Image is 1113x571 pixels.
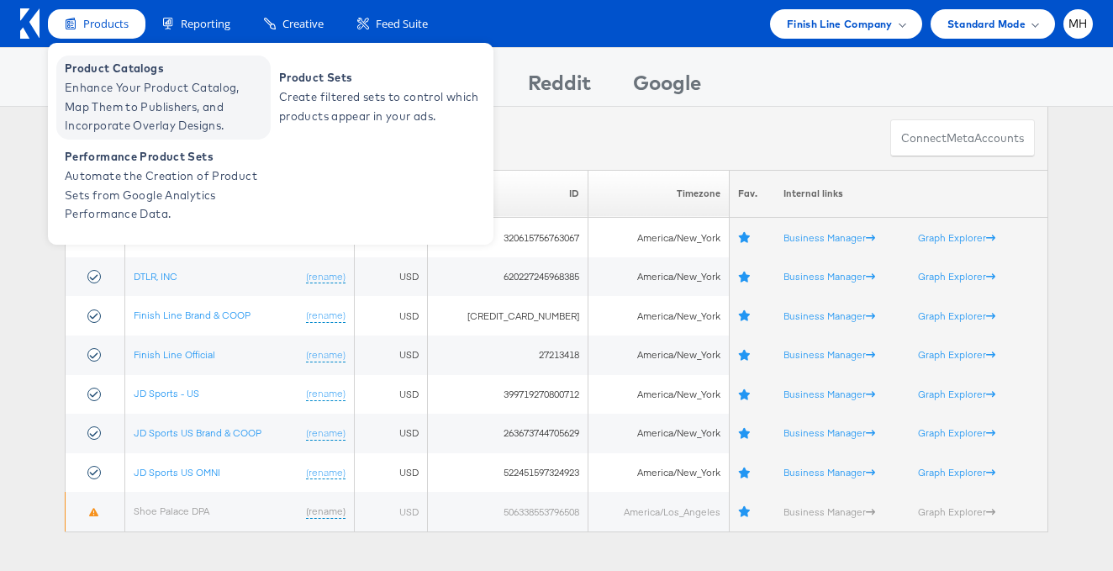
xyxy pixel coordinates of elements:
span: Reporting [181,16,230,32]
td: 522451597324923 [427,453,588,493]
span: meta [947,130,974,146]
a: Shoe Palace DPA [134,505,209,517]
a: Graph Explorer [918,466,995,478]
span: Creative [282,16,324,32]
td: America/New_York [588,336,730,375]
td: USD [354,375,427,415]
td: USD [354,414,427,453]
td: USD [354,453,427,493]
a: Business Manager [783,270,875,283]
td: USD [354,336,427,375]
a: (rename) [306,505,346,519]
a: Business Manager [783,426,875,439]
a: JD Sports US Brand & COOP [134,426,261,439]
td: [CREDIT_CARD_NUMBER] [427,296,588,336]
span: Create filtered sets to control which products appear in your ads. [279,87,481,126]
td: America/New_York [588,296,730,336]
td: 263673744705629 [427,414,588,453]
span: Finish Line Company [787,15,893,33]
a: Business Manager [783,231,875,244]
span: Product Catalogs [65,59,266,78]
div: Google [633,68,701,106]
a: (rename) [306,387,346,401]
td: America/New_York [588,218,730,257]
a: Finish Line Official [134,348,215,361]
span: Performance Product Sets [65,147,266,167]
th: ID [427,170,588,218]
a: Graph Explorer [918,309,995,322]
span: Product Sets [279,68,481,87]
span: Feed Suite [376,16,428,32]
a: Product Catalogs Enhance Your Product Catalog, Map Them to Publishers, and Incorporate Overlay De... [56,56,271,140]
button: ConnectmetaAccounts [890,119,1035,157]
a: JD Sports - US [134,387,199,399]
a: (rename) [306,309,346,323]
td: America/Los_Angeles [588,492,730,531]
a: Graph Explorer [918,505,995,518]
a: JD Sports US OMNI [134,466,220,478]
td: 320615756763067 [427,218,588,257]
td: 620227245968385 [427,257,588,297]
a: Performance Product Sets Automate the Creation of Product Sets from Google Analytics Performance ... [56,144,271,228]
a: Business Manager [783,309,875,322]
span: Standard Mode [947,15,1026,33]
td: 27213418 [427,336,588,375]
span: Enhance Your Product Catalog, Map Them to Publishers, and Incorporate Overlay Designs. [65,78,266,135]
a: (rename) [306,270,346,284]
td: America/New_York [588,453,730,493]
a: (rename) [306,466,346,480]
a: Finish Line Brand & COOP [134,309,251,321]
a: Business Manager [783,466,875,478]
span: MH [1068,19,1088,29]
span: Products [83,16,129,32]
a: (rename) [306,348,346,362]
a: Graph Explorer [918,388,995,400]
a: (rename) [306,426,346,441]
td: America/New_York [588,414,730,453]
td: America/New_York [588,375,730,415]
a: Graph Explorer [918,270,995,283]
a: Graph Explorer [918,231,995,244]
a: Business Manager [783,388,875,400]
a: Graph Explorer [918,426,995,439]
a: Graph Explorer [918,348,995,361]
a: DTLR, INC [134,270,177,283]
a: Business Manager [783,505,875,518]
th: Timezone [588,170,730,218]
div: Reddit [528,68,591,106]
span: Automate the Creation of Product Sets from Google Analytics Performance Data. [65,167,266,224]
td: USD [354,492,427,531]
td: USD [354,257,427,297]
a: Product Sets Create filtered sets to control which products appear in your ads. [271,56,485,140]
td: 506338553796508 [427,492,588,531]
a: Business Manager [783,348,875,361]
td: America/New_York [588,257,730,297]
td: USD [354,296,427,336]
td: 399719270800712 [427,375,588,415]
